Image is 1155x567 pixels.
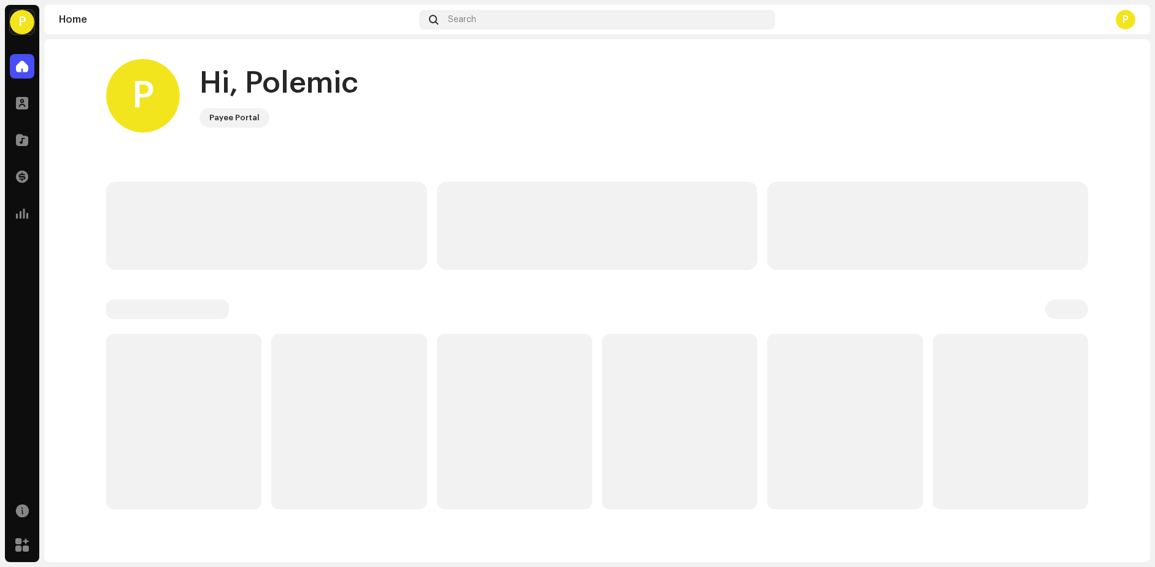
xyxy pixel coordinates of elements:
[106,59,180,133] div: P
[209,110,260,125] div: Payee Portal
[199,64,358,103] div: Hi, Polemic
[10,10,34,34] div: P
[59,15,414,25] div: Home
[448,15,476,25] span: Search
[1116,10,1135,29] div: P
